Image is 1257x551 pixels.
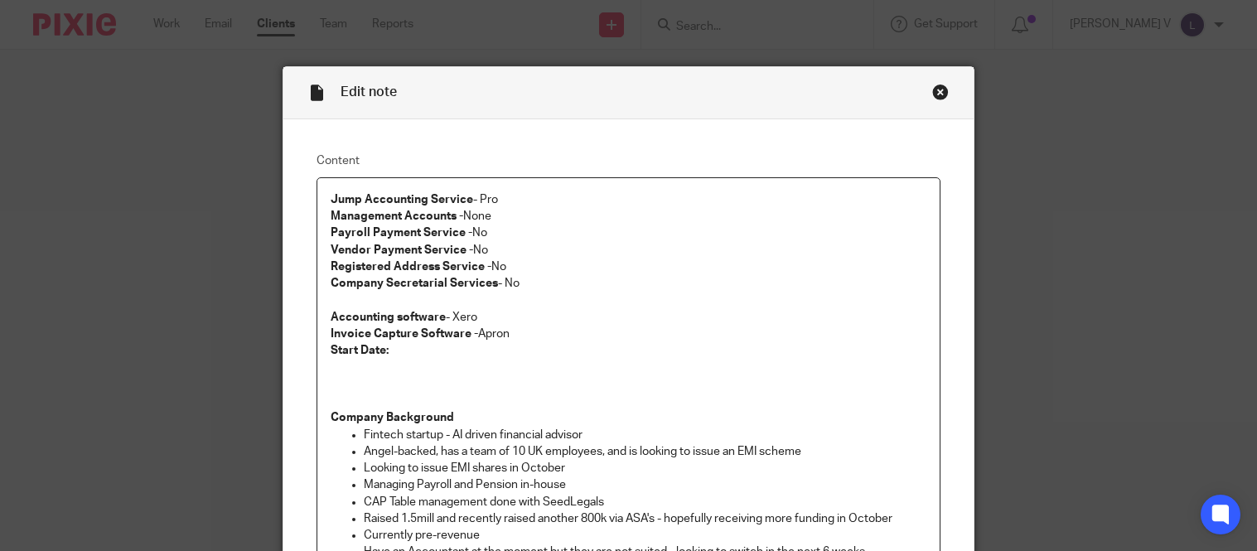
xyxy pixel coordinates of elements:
[331,309,926,326] p: - Xero
[331,326,926,342] p: Apron
[364,510,926,527] p: Raised 1.5mill and recently raised another 800k via ASA's - hopefully receiving more funding in O...
[331,242,926,259] p: No
[364,476,926,493] p: Managing Payroll and Pension in-house
[331,194,473,205] strong: Jump Accounting Service
[364,460,926,476] p: Looking to issue EMI shares in October
[331,244,473,256] strong: Vendor Payment Service -
[331,259,926,275] p: No
[331,345,389,356] strong: Start Date:
[331,275,926,292] p: - No
[341,85,397,99] span: Edit note
[331,208,926,225] p: None
[331,227,472,239] strong: Payroll Payment Service -
[331,225,926,241] p: No
[331,412,454,423] strong: Company Background
[331,210,463,222] strong: Management Accounts -
[331,191,926,208] p: - Pro
[331,312,446,323] strong: Accounting software
[317,152,940,169] label: Content
[331,261,491,273] strong: Registered Address Service -
[364,494,926,510] p: CAP Table management done with SeedLegals
[331,328,478,340] strong: Invoice Capture Software -
[364,527,926,544] p: Currently pre-revenue
[331,278,498,289] strong: Company Secretarial Services
[932,84,949,100] div: Close this dialog window
[364,427,926,443] p: Fintech startup - AI driven financial advisor
[364,443,926,460] p: Angel-backed, has a team of 10 UK employees, and is looking to issue an EMI scheme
